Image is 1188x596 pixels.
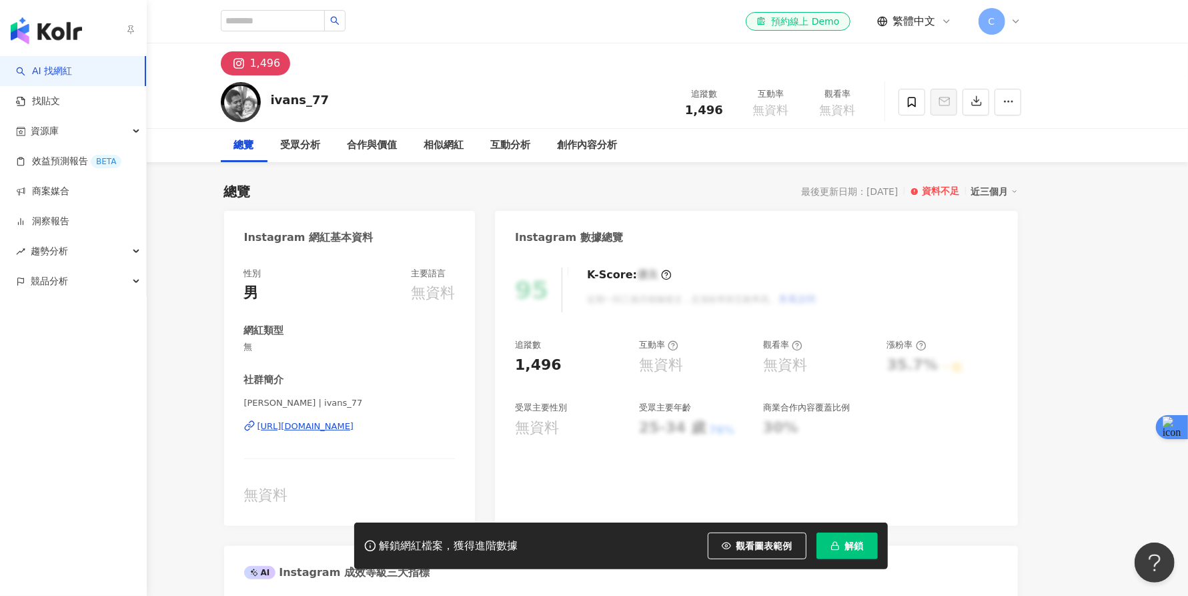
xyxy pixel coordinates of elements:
img: logo [11,17,82,44]
div: 觀看率 [812,87,863,101]
span: 1,496 [685,103,723,117]
div: 總覽 [224,182,251,201]
div: 性別 [244,268,261,280]
div: AI [244,566,276,579]
span: 解鎖 [845,541,864,551]
span: [PERSON_NAME] | ivans_77 [244,397,456,409]
img: KOL Avatar [221,82,261,122]
div: 合作與價值 [348,137,398,154]
div: K-Score : [587,268,672,282]
div: 1,496 [250,54,281,73]
div: 無資料 [515,418,559,438]
span: 無資料 [820,103,856,117]
div: 創作內容分析 [558,137,618,154]
div: 最後更新日期：[DATE] [801,186,898,197]
div: 互動率 [639,339,678,351]
div: 觀看率 [763,339,802,351]
div: 互動率 [746,87,796,101]
div: 無資料 [244,485,456,506]
div: 網紅類型 [244,324,284,338]
a: 商案媒合 [16,185,69,198]
div: 無資料 [411,283,455,304]
div: 主要語言 [411,268,446,280]
div: 追蹤數 [679,87,730,101]
a: 效益預測報告BETA [16,155,121,168]
span: 無資料 [753,103,789,117]
span: 資源庫 [31,116,59,146]
div: 解鎖網紅檔案，獲得進階數據 [380,539,518,553]
div: 資料不足 [923,185,960,198]
button: 解鎖 [816,533,878,559]
div: Instagram 數據總覽 [515,230,623,245]
span: C [989,14,995,29]
div: 受眾分析 [281,137,321,154]
a: [URL][DOMAIN_NAME] [244,420,456,432]
div: 受眾主要年齡 [639,402,691,414]
div: 商業合作內容覆蓋比例 [763,402,850,414]
div: 無資料 [639,355,683,376]
div: 受眾主要性別 [515,402,567,414]
div: 1,496 [515,355,562,376]
a: 洞察報告 [16,215,69,228]
div: 互動分析 [491,137,531,154]
div: [URL][DOMAIN_NAME] [257,420,354,432]
button: 1,496 [221,51,291,75]
div: 近三個月 [971,183,1018,200]
span: 無 [244,341,456,353]
div: 總覽 [234,137,254,154]
div: Instagram 成效等級三大指標 [244,565,430,580]
div: 追蹤數 [515,339,541,351]
span: 觀看圖表範例 [736,541,792,551]
a: 找貼文 [16,95,60,108]
div: ivans_77 [271,91,330,108]
button: 觀看圖表範例 [708,533,806,559]
div: 漲粉率 [887,339,927,351]
span: 繁體中文 [893,14,936,29]
div: Instagram 網紅基本資料 [244,230,374,245]
span: rise [16,247,25,256]
div: 社群簡介 [244,373,284,387]
a: 預約線上 Demo [746,12,850,31]
span: search [330,16,340,25]
div: 預約線上 Demo [756,15,839,28]
span: 趨勢分析 [31,236,68,266]
div: 無資料 [763,355,807,376]
div: 男 [244,283,259,304]
span: 競品分析 [31,266,68,296]
a: searchAI 找網紅 [16,65,72,78]
div: 相似網紅 [424,137,464,154]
